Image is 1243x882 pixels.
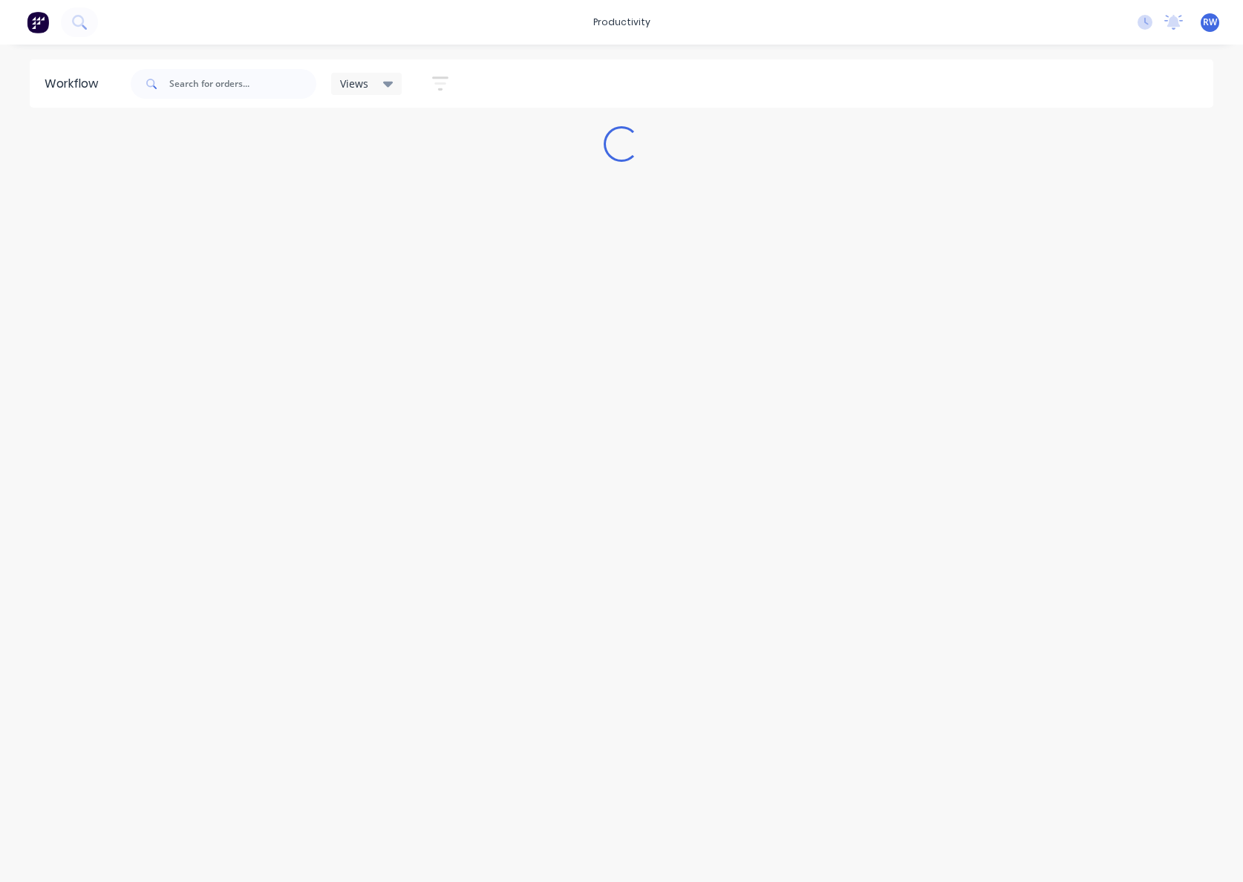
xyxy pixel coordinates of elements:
div: Workflow [45,75,105,93]
input: Search for orders... [169,69,316,99]
div: productivity [586,11,658,33]
img: Factory [27,11,49,33]
span: Views [340,76,368,91]
span: RW [1203,16,1217,29]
